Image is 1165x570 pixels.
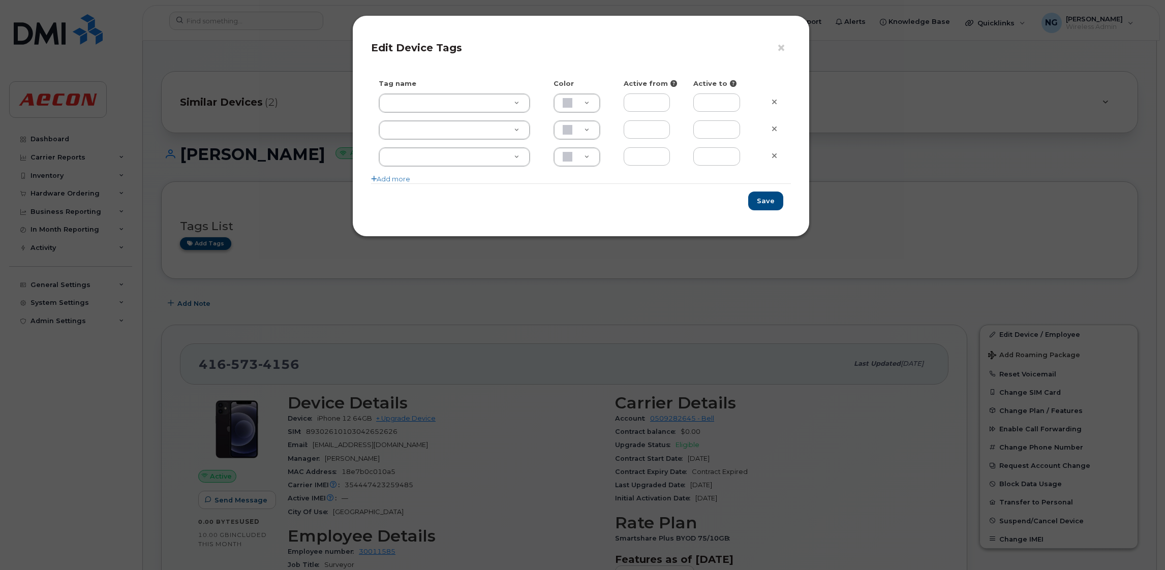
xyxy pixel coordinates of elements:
a: Add more [371,175,410,183]
i: Fill in to restrict tag activity to this date [670,80,677,87]
div: Color [546,79,616,88]
h4: Edit Device Tags [371,42,791,54]
i: Fill in to restrict tag activity to this date [730,80,737,87]
div: Active to [686,79,756,88]
div: Tag name [371,79,546,88]
button: × [777,41,791,56]
div: Active from [616,79,686,88]
button: Save [748,192,783,210]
